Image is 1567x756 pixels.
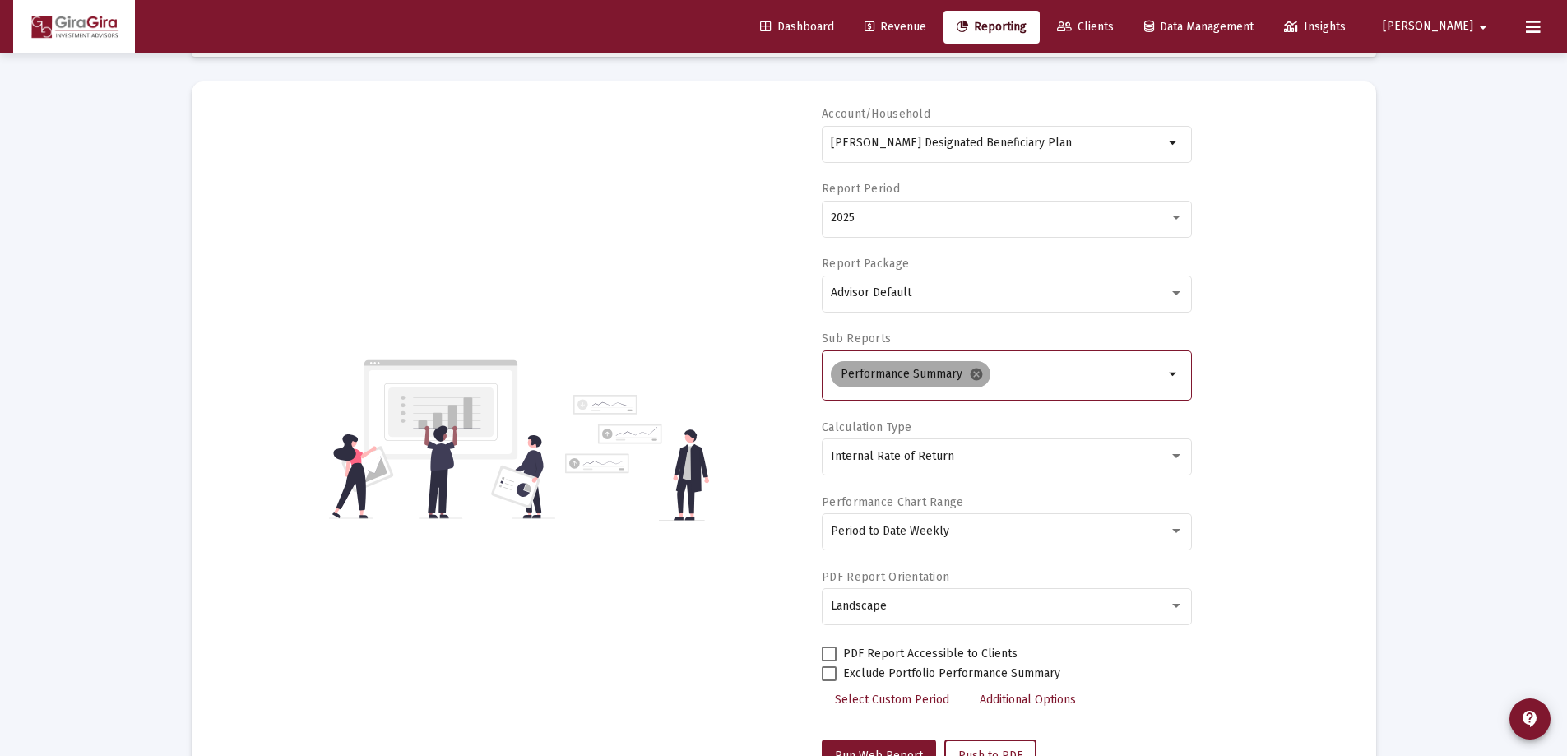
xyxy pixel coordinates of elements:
[822,332,891,346] label: Sub Reports
[565,395,709,521] img: reporting-alt
[831,599,887,613] span: Landscape
[831,285,911,299] span: Advisor Default
[822,107,930,121] label: Account/Household
[831,137,1164,150] input: Search or select an account or household
[822,420,911,434] label: Calculation Type
[957,20,1027,34] span: Reporting
[1144,20,1254,34] span: Data Management
[760,20,834,34] span: Dashboard
[969,367,984,382] mat-icon: cancel
[865,20,926,34] span: Revenue
[1164,364,1184,384] mat-icon: arrow_drop_down
[835,693,949,707] span: Select Custom Period
[822,257,909,271] label: Report Package
[822,570,949,584] label: PDF Report Orientation
[851,11,939,44] a: Revenue
[329,358,555,521] img: reporting
[980,693,1076,707] span: Additional Options
[831,358,1164,391] mat-chip-list: Selection
[1057,20,1114,34] span: Clients
[1271,11,1359,44] a: Insights
[843,644,1018,664] span: PDF Report Accessible to Clients
[1520,709,1540,729] mat-icon: contact_support
[1044,11,1127,44] a: Clients
[831,449,954,463] span: Internal Rate of Return
[1284,20,1346,34] span: Insights
[1164,133,1184,153] mat-icon: arrow_drop_down
[831,211,855,225] span: 2025
[747,11,847,44] a: Dashboard
[943,11,1040,44] a: Reporting
[25,11,123,44] img: Dashboard
[1363,10,1513,43] button: [PERSON_NAME]
[831,361,990,387] mat-chip: Performance Summary
[1473,11,1493,44] mat-icon: arrow_drop_down
[831,524,949,538] span: Period to Date Weekly
[822,495,963,509] label: Performance Chart Range
[843,664,1060,684] span: Exclude Portfolio Performance Summary
[1383,20,1473,34] span: [PERSON_NAME]
[822,182,900,196] label: Report Period
[1131,11,1267,44] a: Data Management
